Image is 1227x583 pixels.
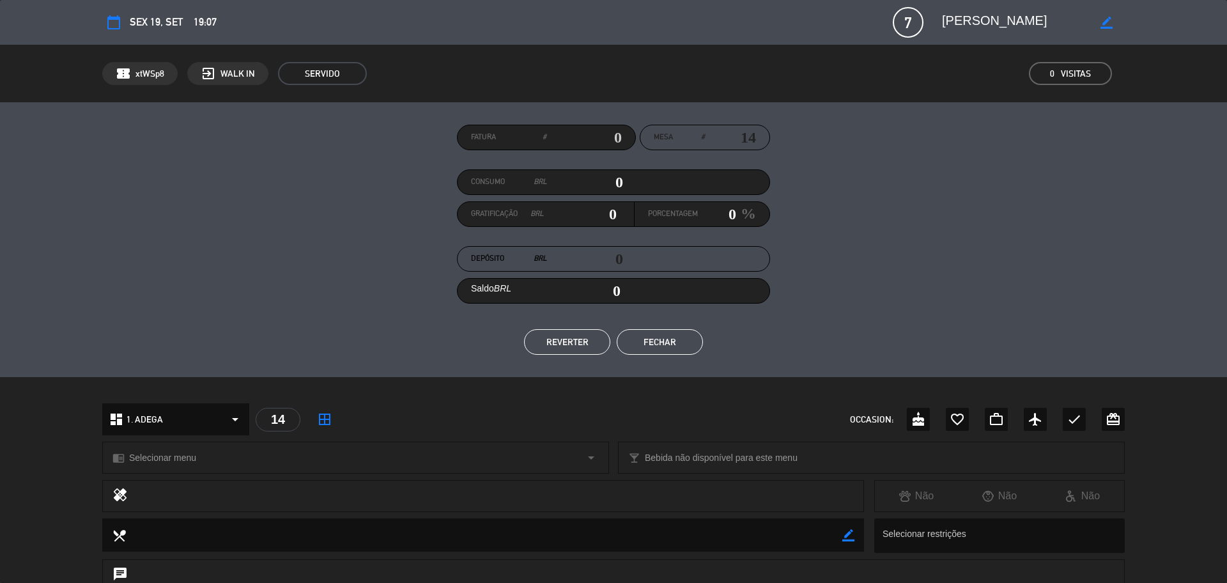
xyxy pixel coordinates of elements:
[524,329,610,355] button: REVERTER
[701,131,705,144] em: #
[102,11,125,34] button: calendar_today
[705,128,756,147] input: number
[256,408,300,431] div: 14
[112,528,126,542] i: local_dining
[194,13,217,31] span: 19:07
[1041,488,1124,504] div: Não
[530,208,544,221] em: BRL
[135,66,164,81] span: xtWSp8
[278,62,367,85] span: SERVIDO
[958,488,1041,504] div: Não
[546,128,622,147] input: 0
[127,412,163,427] span: 1. ADEGA
[1067,412,1082,427] i: check
[628,452,640,464] i: local_bar
[534,176,547,189] em: BRL
[220,66,255,81] span: WALK IN
[1106,412,1121,427] i: card_giftcard
[648,208,698,221] label: Porcentagem
[654,131,673,144] span: Mesa
[471,131,546,144] label: Fatura
[109,412,124,427] i: dashboard
[228,412,243,427] i: arrow_drop_down
[950,412,965,427] i: favorite_border
[534,253,547,265] em: BRL
[471,281,511,296] label: Saldo
[698,205,736,224] input: 0
[736,201,756,226] em: %
[112,487,128,505] i: healing
[1028,412,1043,427] i: airplanemode_active
[893,7,923,38] span: 7
[875,488,958,504] div: Não
[106,15,121,30] i: calendar_today
[130,13,183,31] span: Sex 19, set
[547,173,623,192] input: 0
[112,452,125,464] i: chrome_reader_mode
[471,208,544,221] label: Gratificação
[317,412,332,427] i: border_all
[583,450,599,465] i: arrow_drop_down
[1100,17,1113,29] i: border_color
[850,412,893,427] span: OCCASION:
[617,329,703,355] button: Fechar
[129,451,196,465] span: Selecionar menu
[543,131,546,144] em: #
[1050,66,1054,81] span: 0
[544,205,617,224] input: 0
[471,253,547,265] label: Depósito
[201,66,216,81] i: exit_to_app
[494,283,511,293] em: BRL
[1061,66,1091,81] em: Visitas
[645,451,798,465] span: Bebida não disponível para este menu
[989,412,1004,427] i: work_outline
[471,176,547,189] label: Consumo
[842,529,854,541] i: border_color
[116,66,131,81] span: confirmation_number
[911,412,926,427] i: cake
